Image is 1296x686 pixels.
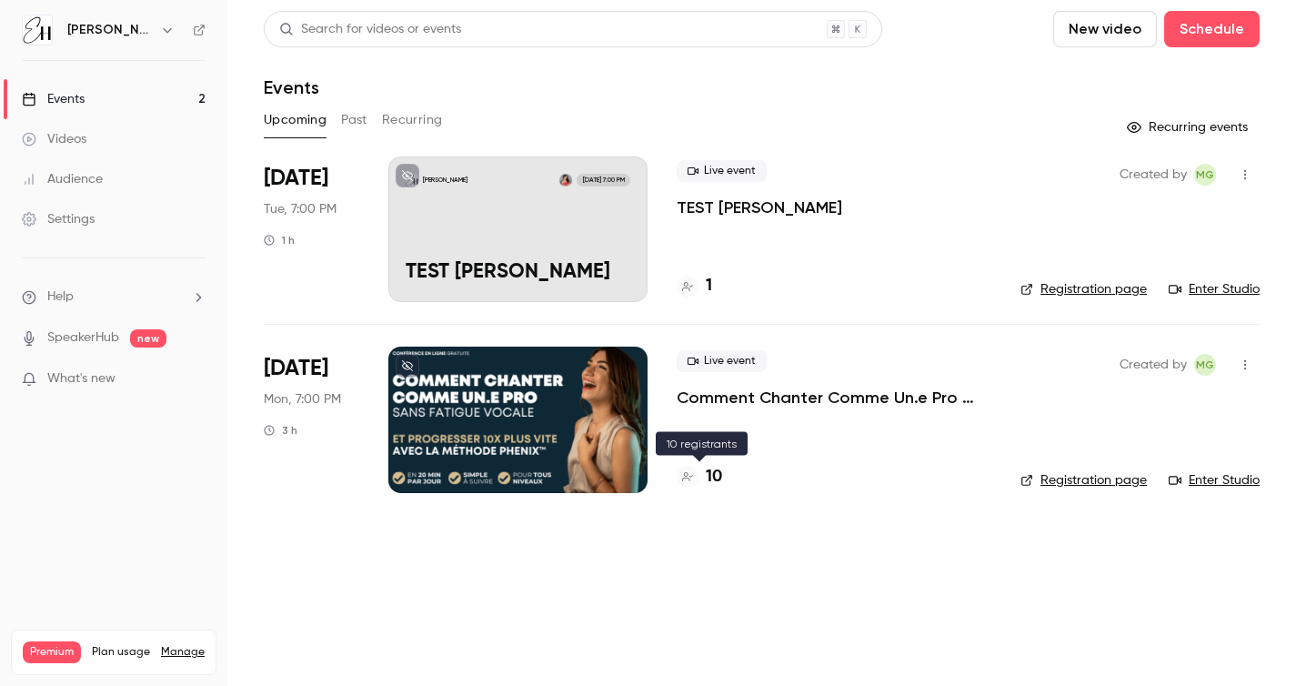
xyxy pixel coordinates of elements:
button: Recurring events [1119,113,1260,142]
span: Marco Gomes [1194,164,1216,186]
div: Events [22,90,85,108]
p: [PERSON_NAME] [423,176,467,185]
a: Registration page [1020,280,1147,298]
a: Manage [161,645,205,660]
span: Live event [677,160,767,182]
a: Enter Studio [1169,471,1260,489]
h6: [PERSON_NAME] [67,21,153,39]
a: Comment Chanter Comme Un.e Pro sans Fatigue Vocale ⭐️ par [PERSON_NAME] [677,387,991,409]
span: Tue, 7:00 PM [264,200,337,218]
span: [DATE] 7:00 PM [577,174,629,187]
a: 1 [677,274,712,298]
div: 3 h [264,423,297,438]
a: Enter Studio [1169,280,1260,298]
button: Upcoming [264,106,327,135]
a: TEST [PERSON_NAME] [677,197,842,218]
span: [DATE] [264,164,328,193]
span: MG [1196,354,1214,376]
a: Registration page [1020,471,1147,489]
button: Recurring [382,106,443,135]
span: Mon, 7:00 PM [264,390,341,409]
span: new [130,329,166,348]
span: What's new [47,369,116,388]
button: New video [1053,11,1157,47]
li: help-dropdown-opener [22,288,206,307]
h1: Events [264,76,319,98]
span: Marco Gomes [1194,354,1216,376]
span: Live event [677,350,767,372]
a: SpeakerHub [47,328,119,348]
span: [DATE] [264,354,328,383]
a: TEST ALICE - WLO[PERSON_NAME]Elena Hurstel[DATE] 7:00 PMTEST [PERSON_NAME] [388,156,648,302]
span: Plan usage [92,645,150,660]
div: Settings [22,210,95,228]
h4: 1 [706,274,712,298]
div: Oct 13 Mon, 7:00 PM (Europe/Tirane) [264,347,359,492]
img: Elena Hurstel [559,174,572,187]
div: 1 h [264,233,295,247]
button: Past [341,106,367,135]
span: MG [1196,164,1214,186]
span: Premium [23,641,81,663]
div: Audience [22,170,103,188]
h4: 10 [706,465,722,489]
p: TEST [PERSON_NAME] [406,261,630,285]
span: Created by [1120,164,1187,186]
div: Videos [22,130,86,148]
img: Elena Hurstel [23,15,52,45]
span: Help [47,288,74,307]
button: Schedule [1164,11,1260,47]
a: 10 [677,465,722,489]
div: Search for videos or events [279,20,461,39]
div: Oct 7 Tue, 7:00 PM (Europe/Tirane) [264,156,359,302]
span: Created by [1120,354,1187,376]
